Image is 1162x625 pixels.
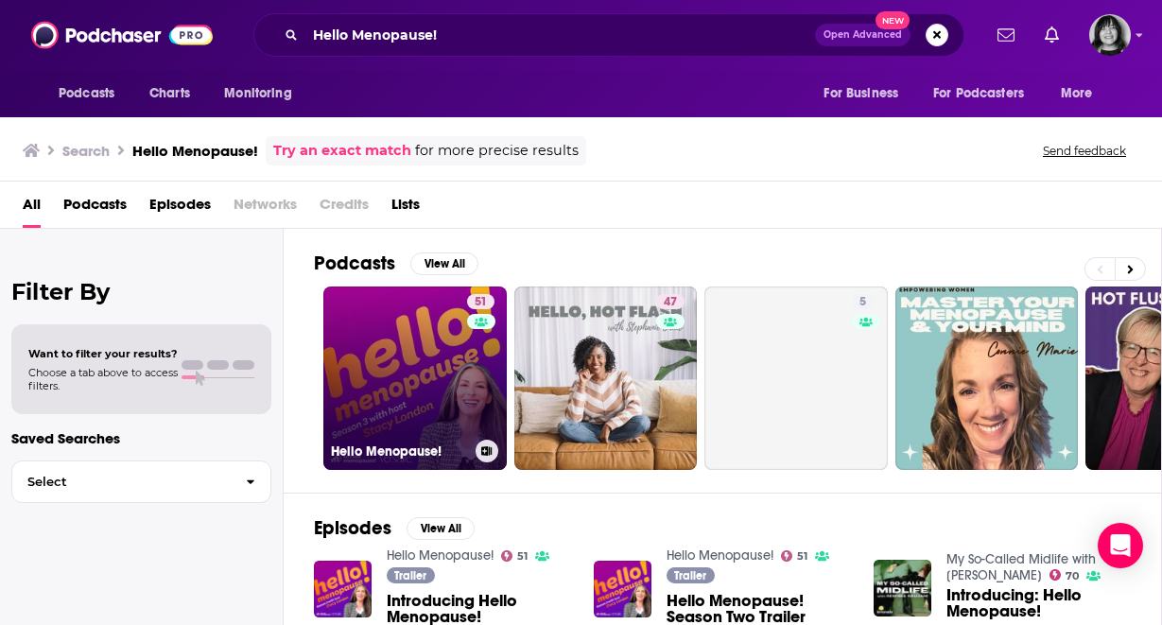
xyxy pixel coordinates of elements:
[11,429,271,447] p: Saved Searches
[132,142,258,160] h3: Hello Menopause!
[320,189,369,228] span: Credits
[990,19,1022,51] a: Show notifications dropdown
[946,551,1096,583] a: My So-Called Midlife with Reshma Saujani
[1098,523,1143,568] div: Open Intercom Messenger
[824,30,902,40] span: Open Advanced
[797,552,807,561] span: 51
[137,76,201,112] a: Charts
[921,76,1051,112] button: open menu
[305,20,815,50] input: Search podcasts, credits, & more...
[149,80,190,107] span: Charts
[1037,143,1132,159] button: Send feedback
[314,516,475,540] a: EpisodesView All
[387,593,571,625] a: Introducing Hello Menopause!
[824,80,898,107] span: For Business
[664,293,677,312] span: 47
[62,142,110,160] h3: Search
[387,547,494,564] a: Hello Menopause!
[467,294,494,309] a: 51
[59,80,114,107] span: Podcasts
[23,189,41,228] a: All
[1049,569,1080,581] a: 70
[273,140,411,162] a: Try an exact match
[1089,14,1131,56] span: Logged in as parkdalepublicity1
[394,570,426,582] span: Trailer
[933,80,1024,107] span: For Podcasters
[815,24,911,46] button: Open AdvancedNew
[667,593,851,625] a: Hello Menopause! Season Two Trailer
[1037,19,1067,51] a: Show notifications dropdown
[331,443,468,460] h3: Hello Menopause!
[674,570,706,582] span: Trailer
[63,189,127,228] a: Podcasts
[391,189,420,228] a: Lists
[859,293,866,312] span: 5
[28,347,178,360] span: Want to filter your results?
[323,286,507,470] a: 51Hello Menopause!
[810,76,922,112] button: open menu
[874,560,931,617] img: Introducing: Hello Menopause!
[656,294,685,309] a: 47
[45,76,139,112] button: open menu
[28,366,178,392] span: Choose a tab above to access filters.
[314,252,478,275] a: PodcastsView All
[314,516,391,540] h2: Episodes
[224,80,291,107] span: Monitoring
[31,17,213,53] img: Podchaser - Follow, Share and Rate Podcasts
[11,278,271,305] h2: Filter By
[1066,572,1079,581] span: 70
[517,552,528,561] span: 51
[1061,80,1093,107] span: More
[475,293,487,312] span: 51
[876,11,910,29] span: New
[1048,76,1117,112] button: open menu
[514,286,698,470] a: 47
[852,294,874,309] a: 5
[667,547,773,564] a: Hello Menopause!
[1089,14,1131,56] button: Show profile menu
[253,13,964,57] div: Search podcasts, credits, & more...
[234,189,297,228] span: Networks
[781,550,808,562] a: 51
[415,140,579,162] span: for more precise results
[501,550,529,562] a: 51
[11,460,271,503] button: Select
[704,286,888,470] a: 5
[314,252,395,275] h2: Podcasts
[12,476,231,488] span: Select
[410,252,478,275] button: View All
[1089,14,1131,56] img: User Profile
[211,76,316,112] button: open menu
[946,587,1131,619] a: Introducing: Hello Menopause!
[149,189,211,228] a: Episodes
[594,561,651,618] img: Hello Menopause! Season Two Trailer
[407,517,475,540] button: View All
[314,561,372,618] img: Introducing Hello Menopause!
